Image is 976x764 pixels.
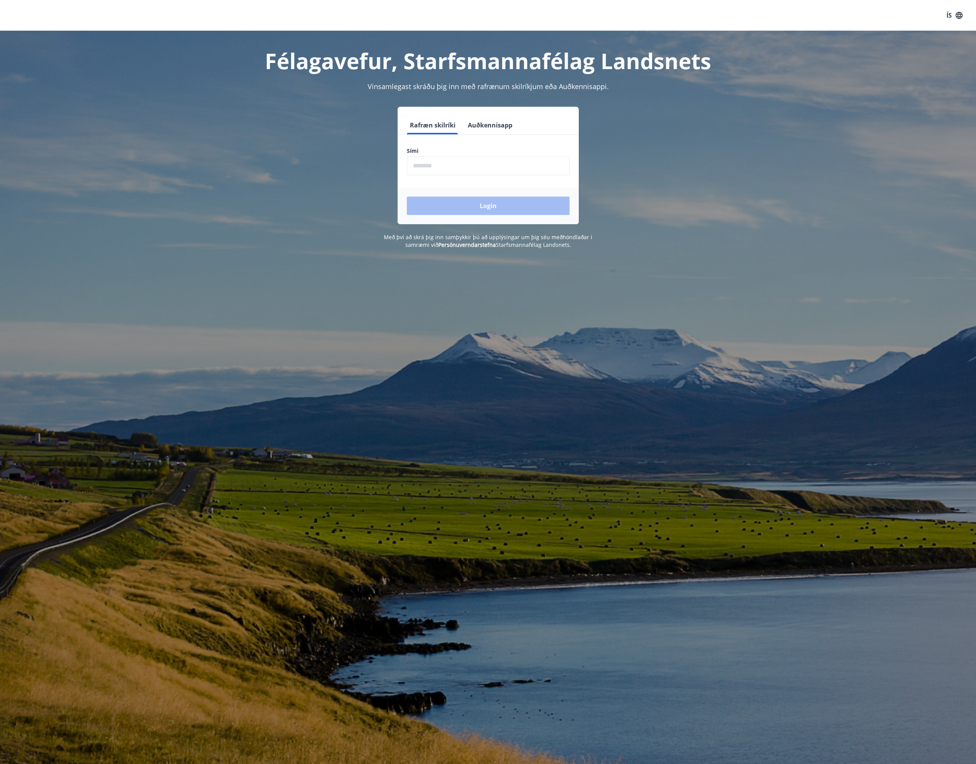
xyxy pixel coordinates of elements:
[407,147,570,155] label: Sími
[384,233,592,248] span: Með því að skrá þig inn samþykkir þú að upplýsingar um þig séu meðhöndlaðar í samræmi við Starfsm...
[438,241,496,248] a: Persónuverndarstefna
[221,46,755,75] h1: Félagavefur, Starfsmannafélag Landsnets
[407,116,459,134] button: Rafræn skilríki
[368,82,609,91] span: Vinsamlegast skráðu þig inn með rafrænum skilríkjum eða Auðkennisappi.
[942,8,967,22] button: ÍS
[465,116,515,134] button: Auðkennisapp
